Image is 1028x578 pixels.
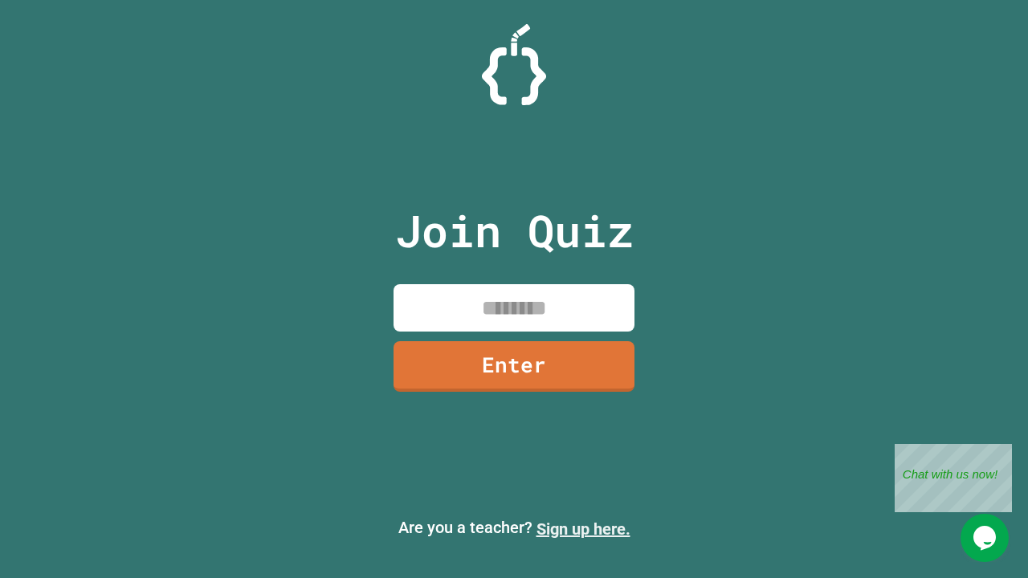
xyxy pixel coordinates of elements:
[536,519,630,539] a: Sign up here.
[961,514,1012,562] iframe: chat widget
[482,24,546,105] img: Logo.svg
[395,197,634,264] p: Join Quiz
[13,515,1015,541] p: Are you a teacher?
[895,444,1012,512] iframe: chat widget
[394,341,634,392] a: Enter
